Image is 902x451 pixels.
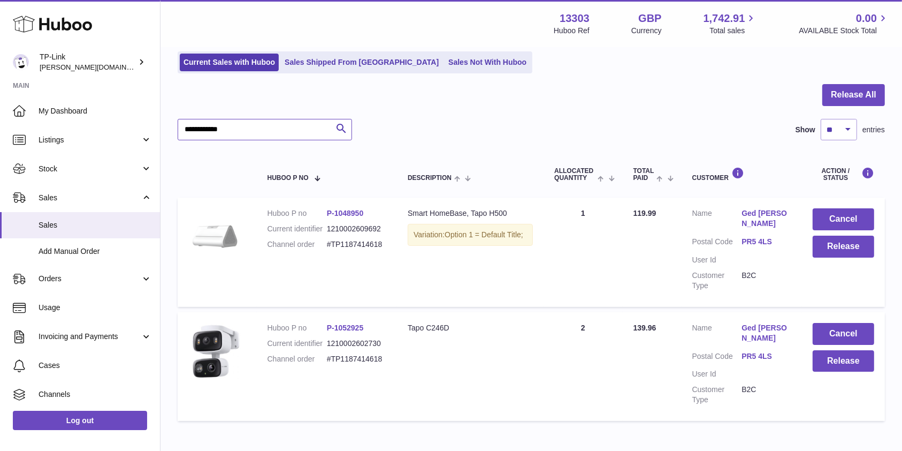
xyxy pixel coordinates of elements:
[40,52,136,72] div: TP-Link
[692,237,742,250] dt: Postal Code
[692,323,742,346] dt: Name
[742,351,791,362] a: PR5 4LS
[692,255,742,265] dt: User Id
[39,220,152,230] span: Sales
[544,312,622,421] td: 2
[742,237,791,247] a: PR5 4LS
[742,323,791,343] a: Ged [PERSON_NAME]
[39,332,141,342] span: Invoicing and Payments
[692,369,742,379] dt: User Id
[267,339,327,349] dt: Current identifier
[445,230,523,239] span: Option 1 = Default Title;
[327,239,386,250] dd: #TP1187414618
[692,270,742,291] dt: Customer Type
[39,193,141,203] span: Sales
[327,209,364,217] a: P-1048950
[267,208,327,219] dt: Huboo P no
[267,239,327,250] dt: Channel order
[813,208,874,230] button: Cancel
[39,274,141,284] span: Orders
[631,26,662,36] div: Currency
[267,323,327,333] dt: Huboo P no
[813,350,874,372] button: Release
[188,208,242,262] img: listpage_large_20241231040602k.png
[39,360,152,371] span: Cases
[799,26,889,36] span: AVAILABLE Stock Total
[554,168,595,182] span: ALLOCATED Quantity
[560,11,590,26] strong: 13303
[327,224,386,234] dd: 1210002609692
[40,63,270,71] span: [PERSON_NAME][DOMAIN_NAME][EMAIL_ADDRESS][DOMAIN_NAME]
[638,11,661,26] strong: GBP
[633,209,656,217] span: 119.99
[692,385,742,405] dt: Customer Type
[327,354,386,364] dd: #TP1187414618
[327,339,386,349] dd: 1210002602730
[39,303,152,313] span: Usage
[39,246,152,257] span: Add Manual Order
[39,389,152,400] span: Channels
[709,26,757,36] span: Total sales
[799,11,889,36] a: 0.00 AVAILABLE Stock Total
[742,208,791,229] a: Ged [PERSON_NAME]
[544,198,622,306] td: 1
[408,224,533,246] div: Variation:
[796,125,815,135] label: Show
[704,11,745,26] span: 1,742.91
[692,351,742,364] dt: Postal Code
[267,175,309,182] span: Huboo P no
[408,175,452,182] span: Description
[180,54,279,71] a: Current Sales with Huboo
[39,135,141,145] span: Listings
[742,385,791,405] dd: B2C
[856,11,877,26] span: 0.00
[188,323,242,381] img: 1753362243.jpg
[13,411,147,430] a: Log out
[13,54,29,70] img: susie.li@tp-link.com
[39,106,152,116] span: My Dashboard
[267,224,327,234] dt: Current identifier
[554,26,590,36] div: Huboo Ref
[813,167,874,182] div: Action / Status
[267,354,327,364] dt: Channel order
[704,11,758,36] a: 1,742.91 Total sales
[862,125,885,135] span: entries
[822,84,885,106] button: Release All
[813,323,874,345] button: Cancel
[445,54,530,71] a: Sales Not With Huboo
[813,236,874,258] button: Release
[633,324,656,332] span: 139.96
[408,323,533,333] div: Tapo C246D
[742,270,791,291] dd: B2C
[633,168,654,182] span: Total paid
[39,164,141,174] span: Stock
[327,324,364,332] a: P-1052925
[692,167,791,182] div: Customer
[408,208,533,219] div: Smart HomeBase, Tapo H500
[692,208,742,231] dt: Name
[281,54,442,71] a: Sales Shipped From [GEOGRAPHIC_DATA]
